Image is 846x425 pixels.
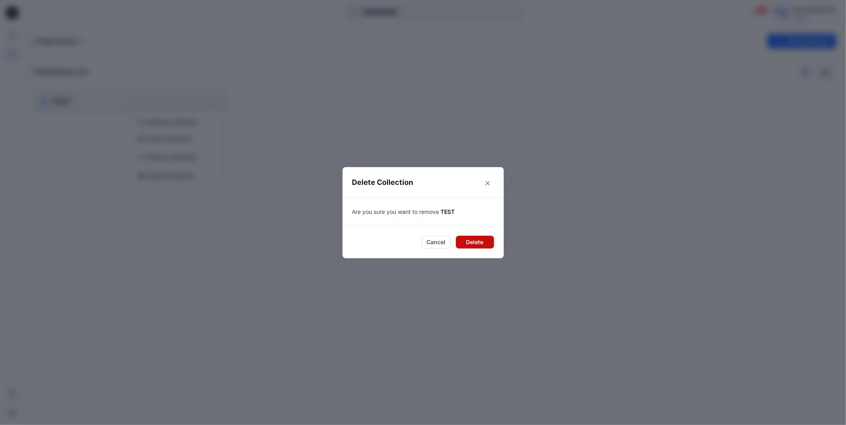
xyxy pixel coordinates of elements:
button: Close [481,177,494,190]
header: Delete Collection [343,167,504,197]
button: Cancel [422,236,451,249]
span: TEST [441,208,455,215]
p: Are you sure you want to remove [352,207,494,216]
button: Delete [456,236,494,249]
